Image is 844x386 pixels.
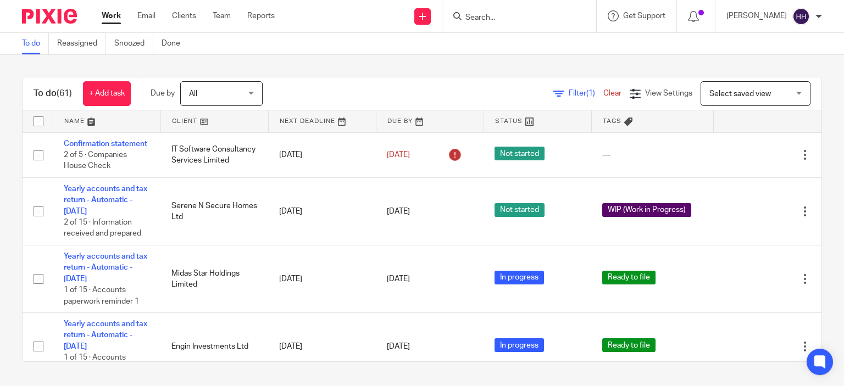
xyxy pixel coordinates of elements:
[160,177,268,245] td: Serene N Secure Homes Ltd
[57,33,106,54] a: Reassigned
[57,89,72,98] span: (61)
[623,12,665,20] span: Get Support
[602,149,703,160] div: ---
[387,343,410,350] span: [DATE]
[22,9,77,24] img: Pixie
[247,10,275,21] a: Reports
[64,219,141,238] span: 2 of 15 · Information received and prepared
[64,320,147,350] a: Yearly accounts and tax return - Automatic - [DATE]
[586,89,595,97] span: (1)
[387,275,410,283] span: [DATE]
[160,132,268,177] td: IT Software Consultancy Services Limited
[268,132,376,177] td: [DATE]
[160,313,268,381] td: Engin Investments Ltd
[495,338,544,352] span: In progress
[387,208,410,215] span: [DATE]
[726,10,787,21] p: [PERSON_NAME]
[268,313,376,381] td: [DATE]
[602,271,656,284] span: Ready to file
[495,271,544,284] span: In progress
[213,10,231,21] a: Team
[162,33,188,54] a: Done
[792,8,810,25] img: svg%3E
[603,118,621,124] span: Tags
[64,253,147,283] a: Yearly accounts and tax return - Automatic - [DATE]
[22,33,49,54] a: To do
[102,10,121,21] a: Work
[602,203,691,217] span: WIP (Work in Progress)
[64,140,147,148] a: Confirmation statement
[189,90,197,98] span: All
[645,89,692,97] span: View Settings
[602,338,656,352] span: Ready to file
[268,245,376,313] td: [DATE]
[709,90,771,98] span: Select saved view
[64,151,127,170] span: 2 of 5 · Companies House Check
[34,88,72,99] h1: To do
[114,33,153,54] a: Snoozed
[137,10,156,21] a: Email
[151,88,175,99] p: Due by
[495,203,545,217] span: Not started
[268,177,376,245] td: [DATE]
[83,81,131,106] a: + Add task
[172,10,196,21] a: Clients
[64,354,139,373] span: 1 of 15 · Accounts paperwork reminder 1
[603,89,621,97] a: Clear
[495,147,545,160] span: Not started
[160,245,268,313] td: Midas Star Holdings Limited
[464,13,563,23] input: Search
[64,185,147,215] a: Yearly accounts and tax return - Automatic - [DATE]
[64,286,139,305] span: 1 of 15 · Accounts paperwork reminder 1
[387,151,410,159] span: [DATE]
[569,89,603,97] span: Filter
